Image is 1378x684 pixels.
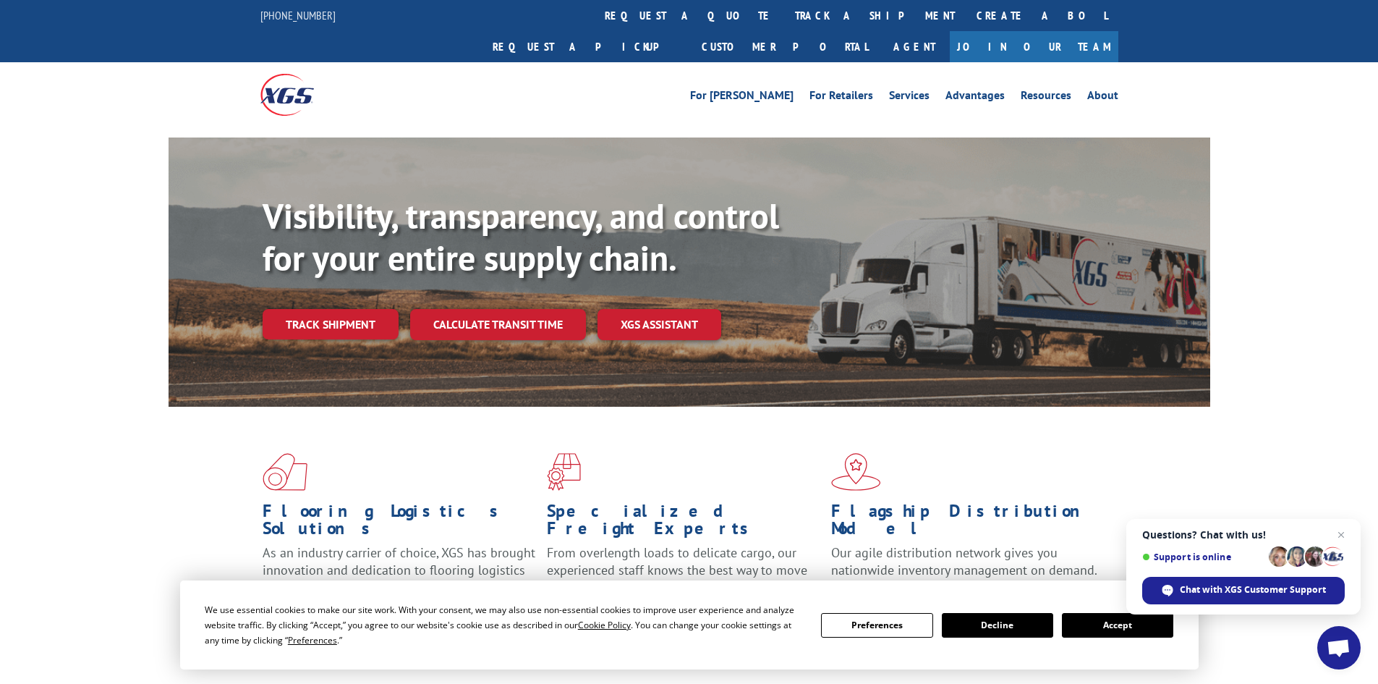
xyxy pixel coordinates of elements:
span: Questions? Chat with us! [1142,529,1345,541]
a: Services [889,90,930,106]
h1: Specialized Freight Experts [547,502,820,544]
span: Close chat [1332,526,1350,544]
p: From overlength loads to delicate cargo, our experienced staff knows the best way to move your fr... [547,544,820,609]
button: Decline [942,613,1053,638]
a: [PHONE_NUMBER] [260,8,336,22]
span: Our agile distribution network gives you nationwide inventory management on demand. [831,544,1097,578]
a: For [PERSON_NAME] [690,90,794,106]
img: xgs-icon-flagship-distribution-model-red [831,453,881,491]
div: Open chat [1317,626,1361,670]
a: XGS ASSISTANT [597,309,721,340]
span: Cookie Policy [578,619,631,631]
img: xgs-icon-total-supply-chain-intelligence-red [263,453,307,491]
span: Support is online [1142,552,1264,562]
span: Preferences [288,634,337,646]
h1: Flagship Distribution Model [831,502,1105,544]
button: Preferences [821,613,932,638]
a: Advantages [945,90,1005,106]
a: Resources [1021,90,1071,106]
a: Request a pickup [482,31,691,62]
a: Join Our Team [950,31,1118,62]
a: Agent [879,31,950,62]
b: Visibility, transparency, and control for your entire supply chain. [263,193,779,280]
button: Accept [1062,613,1173,638]
a: Calculate transit time [410,309,586,340]
img: xgs-icon-focused-on-flooring-red [547,453,581,491]
a: About [1087,90,1118,106]
a: Customer Portal [691,31,879,62]
div: Cookie Consent Prompt [180,580,1199,670]
span: Chat with XGS Customer Support [1180,583,1326,596]
div: Chat with XGS Customer Support [1142,577,1345,604]
h1: Flooring Logistics Solutions [263,502,536,544]
div: We use essential cookies to make our site work. With your consent, we may also use non-essential ... [205,602,804,648]
a: For Retailers [809,90,873,106]
a: Track shipment [263,309,399,339]
span: As an industry carrier of choice, XGS has brought innovation and dedication to flooring logistics... [263,544,535,596]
